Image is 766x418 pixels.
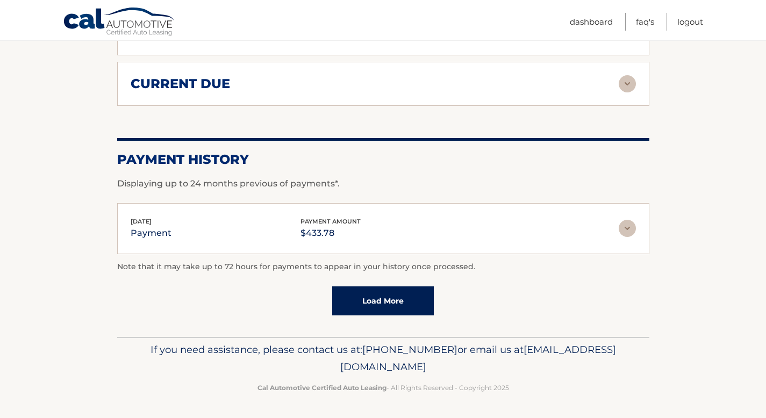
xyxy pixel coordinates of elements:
[636,13,654,31] a: FAQ's
[124,382,642,393] p: - All Rights Reserved - Copyright 2025
[131,226,171,241] p: payment
[117,261,649,273] p: Note that it may take up to 72 hours for payments to appear in your history once processed.
[63,7,176,38] a: Cal Automotive
[619,220,636,237] img: accordion-rest.svg
[300,226,361,241] p: $433.78
[117,152,649,168] h2: Payment History
[677,13,703,31] a: Logout
[117,177,649,190] p: Displaying up to 24 months previous of payments*.
[340,343,616,373] span: [EMAIL_ADDRESS][DOMAIN_NAME]
[362,343,457,356] span: [PHONE_NUMBER]
[124,341,642,376] p: If you need assistance, please contact us at: or email us at
[300,218,361,225] span: payment amount
[131,76,230,92] h2: current due
[131,218,152,225] span: [DATE]
[619,75,636,92] img: accordion-rest.svg
[570,13,613,31] a: Dashboard
[257,384,386,392] strong: Cal Automotive Certified Auto Leasing
[332,286,434,315] a: Load More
